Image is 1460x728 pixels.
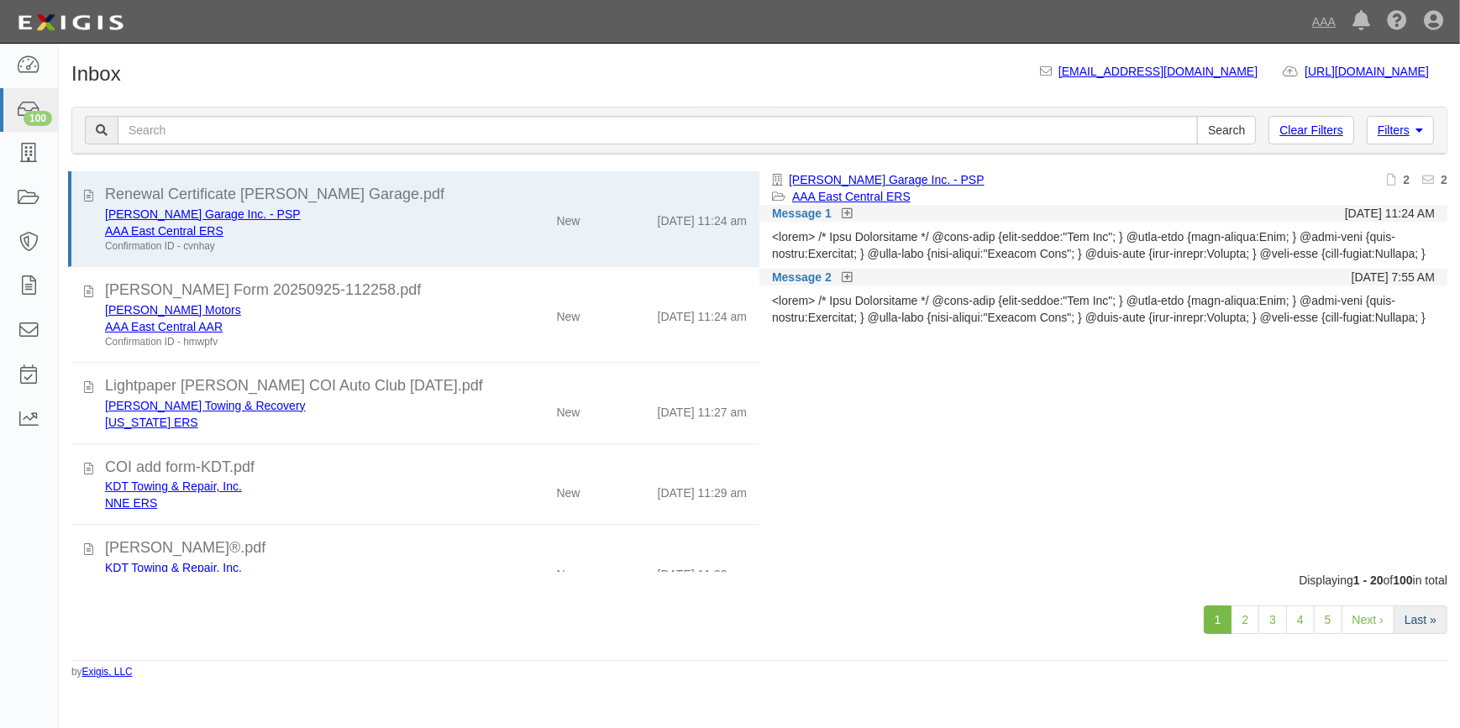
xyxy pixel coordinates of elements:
a: [URL][DOMAIN_NAME] [1305,65,1447,78]
small: by [71,665,133,679]
div: Prado's Towing & Recovery [105,397,469,414]
div: Confirmation ID - cvnhay [105,239,469,254]
div: [DATE] 11:27 am [658,397,747,421]
div: New [556,559,580,583]
a: [EMAIL_ADDRESS][DOMAIN_NAME] [1058,65,1258,78]
div: AAA East Central ERS [105,223,469,239]
div: AAA East Central AAR [105,318,469,335]
b: 100 [1393,573,1412,587]
a: Next › [1342,605,1394,634]
div: Displaying of in total [59,572,1460,589]
input: Search [1197,116,1256,144]
div: [DATE] 11:24 am [658,206,747,229]
div: [DATE] 11:24 AM [1345,205,1435,222]
a: [PERSON_NAME] Motors [105,303,241,317]
div: NNE ERS [105,495,469,511]
a: Message 1 [772,205,832,222]
div: [DATE] 11:29 am [658,478,747,501]
div: California ERS [105,414,469,431]
a: Message 2 [772,269,832,285]
i: Help Center - Complianz [1387,12,1407,32]
div: New [556,206,580,229]
div: ACORD®.pdf [105,537,747,559]
div: Lightpaper Francisco Prado COI Auto Club 09-22-2025.pdf [105,375,747,397]
div: New [556,478,580,501]
div: [DATE] 11:24 am [658,301,747,325]
a: AAA [1304,5,1344,39]
img: logo-5460c22ac91f19d4615b14bd174203de0afe785f0fc80cf4dbbc73dc1793850b.png [13,8,129,38]
a: KDT Towing & Repair, Inc. [105,561,242,574]
div: Renewal Certificate Taylor's Garage.pdf [105,184,747,206]
div: KDT Towing & Repair, Inc. [105,478,469,495]
a: [US_STATE] ERS [105,416,198,429]
a: [PERSON_NAME] Garage Inc. - PSP [105,207,301,221]
div: 100 [24,111,52,126]
a: 4 [1286,605,1315,634]
a: 3 [1258,605,1287,634]
a: AAA East Central ERS [792,190,911,203]
div: Confirmation ID - hmwpfv [105,335,469,349]
a: 5 [1314,605,1342,634]
a: [PERSON_NAME] Towing & Recovery [105,399,306,412]
a: Filters [1367,116,1434,144]
div: Beckman Motors [105,301,469,318]
a: 2 [1231,605,1259,634]
div: <lorem> /* Ipsu Dolorsitame */ @cons-adip {elit-seddoe:"Tem Inc"; } @utla-etdo {magn-aliqua:Enim;... [772,228,1435,262]
div: KDT Towing & Repair, Inc. [105,559,469,576]
div: Taylor's Garage Inc. - PSP [105,206,469,223]
div: [DATE] 7:55 AM [1352,269,1435,285]
b: 1 - 20 [1353,573,1384,587]
a: [PERSON_NAME] Garage Inc. - PSP [789,173,985,186]
b: 2 [1403,173,1410,186]
input: Search [118,116,1198,144]
a: KDT Towing & Repair, Inc. [105,479,242,493]
div: Message 2 [DATE] 7:55 AM [759,269,1447,285]
div: <lorem> /* Ipsu Dolorsitame */ @cons-adip {elit-seddoe:"Tem Inc"; } @utla-etdo {magn-aliqua:Enim;... [772,292,1435,326]
div: Message 1 [DATE] 11:24 AM [759,205,1447,222]
a: AAA East Central ERS [105,224,223,238]
div: [DATE] 11:29 am [658,559,747,583]
a: 1 [1204,605,1232,634]
div: ACORD Form 20250925-112258.pdf [105,280,747,301]
a: Exigis, LLC [82,666,133,678]
div: New [556,301,580,325]
a: Clear Filters [1268,116,1353,144]
h1: Inbox [71,63,121,85]
a: AAA East Central AAR [105,320,223,333]
div: COI add form-KDT.pdf [105,457,747,479]
div: New [556,397,580,421]
b: 2 [1441,173,1447,186]
a: NNE ERS [105,496,157,510]
a: Last » [1394,605,1447,634]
